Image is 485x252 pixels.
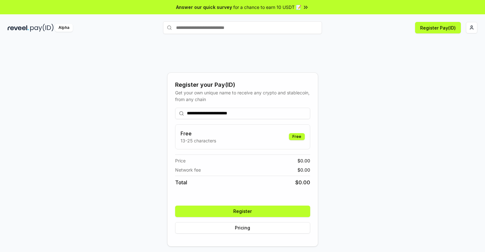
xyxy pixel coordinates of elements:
[175,80,310,89] div: Register your Pay(ID)
[176,4,232,10] span: Answer our quick survey
[297,167,310,173] span: $ 0.00
[295,179,310,186] span: $ 0.00
[415,22,461,33] button: Register Pay(ID)
[289,133,305,140] div: Free
[233,4,301,10] span: for a chance to earn 10 USDT 📝
[55,24,73,32] div: Alpha
[8,24,29,32] img: reveel_dark
[175,206,310,217] button: Register
[175,157,186,164] span: Price
[175,179,187,186] span: Total
[30,24,54,32] img: pay_id
[181,137,216,144] p: 13-25 characters
[181,130,216,137] h3: Free
[297,157,310,164] span: $ 0.00
[175,167,201,173] span: Network fee
[175,89,310,103] div: Get your own unique name to receive any crypto and stablecoin, from any chain
[175,222,310,234] button: Pricing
